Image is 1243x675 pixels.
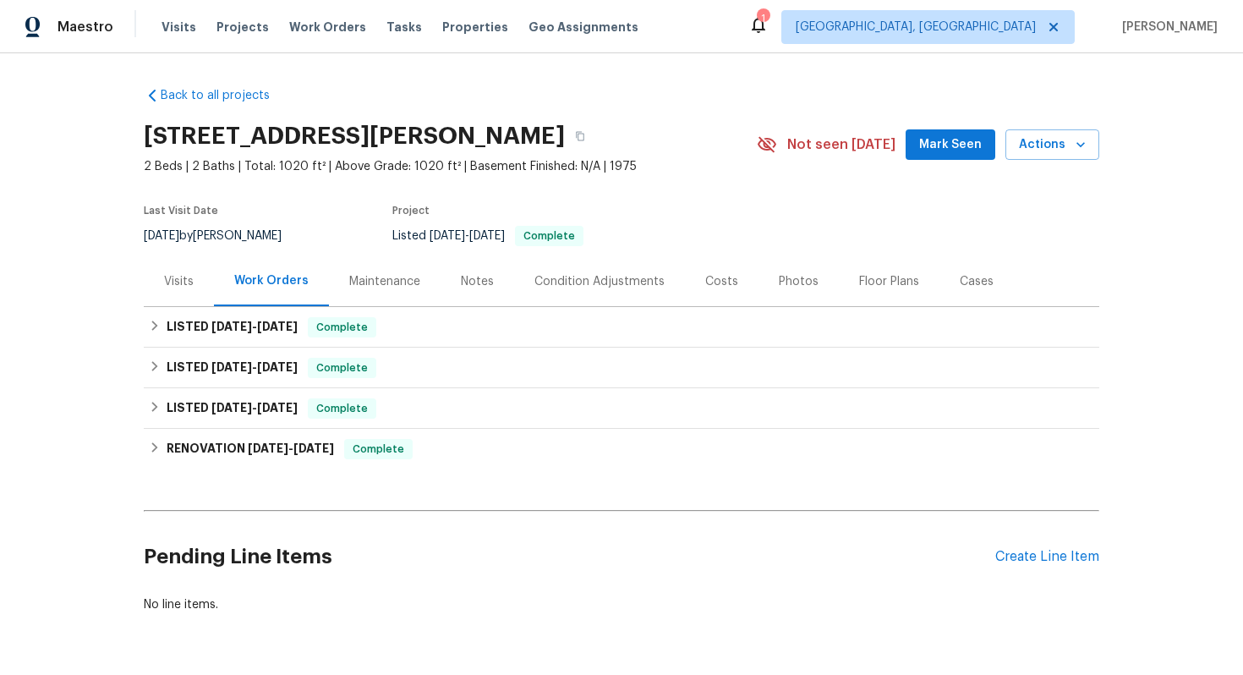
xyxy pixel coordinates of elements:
[906,129,995,161] button: Mark Seen
[919,134,982,156] span: Mark Seen
[144,348,1099,388] div: LISTED [DATE]-[DATE]Complete
[144,596,1099,613] div: No line items.
[309,359,375,376] span: Complete
[211,321,298,332] span: -
[528,19,638,36] span: Geo Assignments
[248,442,288,454] span: [DATE]
[386,21,422,33] span: Tasks
[796,19,1036,36] span: [GEOGRAPHIC_DATA], [GEOGRAPHIC_DATA]
[211,402,298,414] span: -
[144,206,218,216] span: Last Visit Date
[787,136,895,153] span: Not seen [DATE]
[144,518,995,596] h2: Pending Line Items
[257,402,298,414] span: [DATE]
[534,273,665,290] div: Condition Adjustments
[1005,129,1099,161] button: Actions
[293,442,334,454] span: [DATE]
[164,273,194,290] div: Visits
[167,358,298,378] h6: LISTED
[144,226,302,246] div: by [PERSON_NAME]
[167,317,298,337] h6: LISTED
[144,158,757,175] span: 2 Beds | 2 Baths | Total: 1020 ft² | Above Grade: 1020 ft² | Basement Finished: N/A | 1975
[442,19,508,36] span: Properties
[995,549,1099,565] div: Create Line Item
[779,273,819,290] div: Photos
[565,121,595,151] button: Copy Address
[346,441,411,458] span: Complete
[211,321,252,332] span: [DATE]
[167,398,298,419] h6: LISTED
[309,319,375,336] span: Complete
[257,361,298,373] span: [DATE]
[144,429,1099,469] div: RENOVATION [DATE]-[DATE]Complete
[517,231,582,241] span: Complete
[392,206,430,216] span: Project
[257,321,298,332] span: [DATE]
[211,402,252,414] span: [DATE]
[461,273,494,290] div: Notes
[144,87,306,104] a: Back to all projects
[1115,19,1218,36] span: [PERSON_NAME]
[144,307,1099,348] div: LISTED [DATE]-[DATE]Complete
[216,19,269,36] span: Projects
[211,361,298,373] span: -
[144,230,179,242] span: [DATE]
[57,19,113,36] span: Maestro
[1019,134,1086,156] span: Actions
[960,273,994,290] div: Cases
[430,230,505,242] span: -
[705,273,738,290] div: Costs
[167,439,334,459] h6: RENOVATION
[248,442,334,454] span: -
[211,361,252,373] span: [DATE]
[469,230,505,242] span: [DATE]
[144,388,1099,429] div: LISTED [DATE]-[DATE]Complete
[392,230,583,242] span: Listed
[859,273,919,290] div: Floor Plans
[349,273,420,290] div: Maintenance
[144,128,565,145] h2: [STREET_ADDRESS][PERSON_NAME]
[289,19,366,36] span: Work Orders
[309,400,375,417] span: Complete
[162,19,196,36] span: Visits
[430,230,465,242] span: [DATE]
[234,272,309,289] div: Work Orders
[757,10,769,27] div: 1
